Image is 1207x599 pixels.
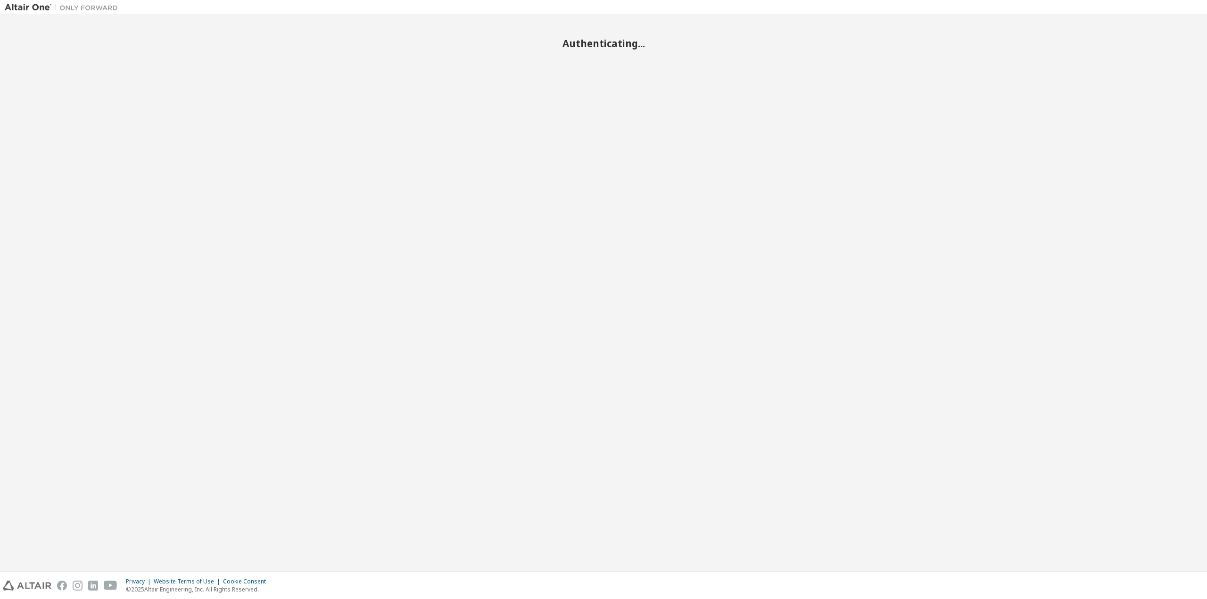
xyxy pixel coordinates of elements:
img: altair_logo.svg [3,581,51,591]
div: Privacy [126,578,154,585]
img: facebook.svg [57,581,67,591]
img: Altair One [5,3,123,12]
img: instagram.svg [73,581,83,591]
p: © 2025 Altair Engineering, Inc. All Rights Reserved. [126,585,272,593]
h2: Authenticating... [5,37,1202,49]
div: Cookie Consent [223,578,272,585]
img: youtube.svg [104,581,117,591]
img: linkedin.svg [88,581,98,591]
div: Website Terms of Use [154,578,223,585]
